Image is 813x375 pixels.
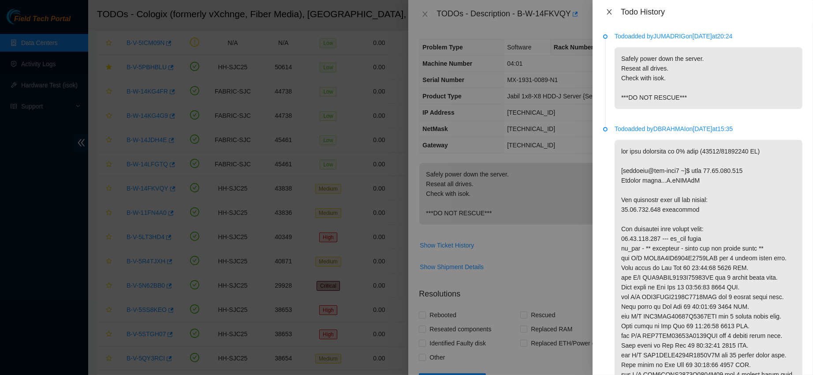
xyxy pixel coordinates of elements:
p: Todo added by DBRAHMAI on [DATE] at 15:35 [615,124,802,134]
p: Todo added by JUMADRIG on [DATE] at 20:24 [615,31,802,41]
div: Todo History [621,7,802,17]
button: Close [603,8,615,16]
p: Safely power down the server. Reseat all drives. Check with isok. ***DO NOT RESCUE*** [615,47,802,109]
span: close [606,8,613,15]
